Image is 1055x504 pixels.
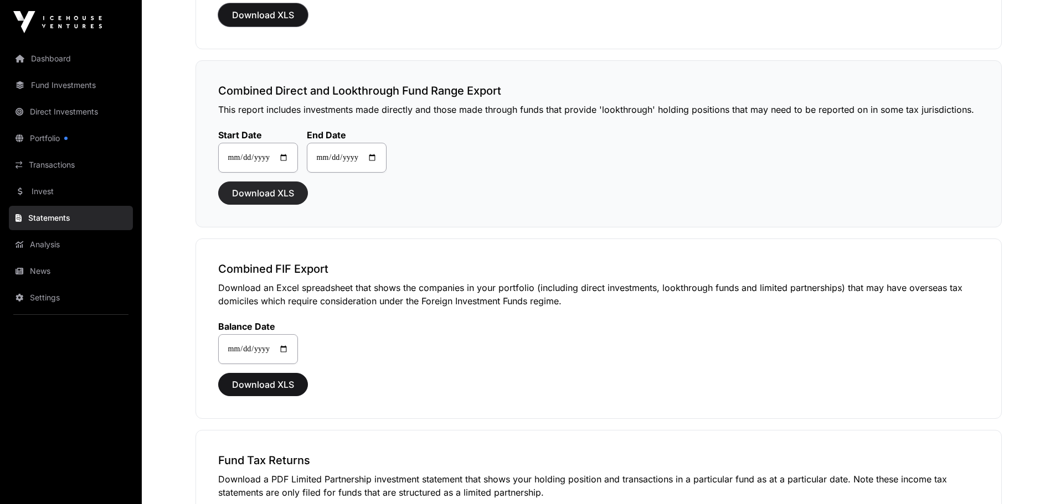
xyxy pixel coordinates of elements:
button: Download XLS [218,373,308,396]
iframe: Chat Widget [1000,451,1055,504]
p: Download a PDF Limited Partnership investment statement that shows your holding position and tran... [218,472,979,499]
a: Transactions [9,153,133,177]
a: Portfolio [9,126,133,150]
img: Icehouse Ventures Logo [13,11,102,33]
label: End Date [307,129,387,141]
h3: Combined FIF Export [218,261,979,277]
button: Download XLS [218,181,308,205]
span: Download XLS [232,186,294,200]
a: Dashboard [9,46,133,71]
a: News [9,259,133,283]
label: Balance Date [218,321,298,332]
span: Download XLS [232,8,294,22]
a: Settings [9,285,133,310]
h3: Combined Direct and Lookthrough Fund Range Export [218,83,979,98]
p: Download an Excel spreadsheet that shows the companies in your portfolio (including direct invest... [218,281,979,308]
a: Direct Investments [9,100,133,124]
a: Fund Investments [9,73,133,97]
a: Invest [9,179,133,204]
span: Download XLS [232,378,294,391]
label: Start Date [218,129,298,141]
a: Analysis [9,232,133,257]
p: This report includes investments made directly and those made through funds that provide 'lookthr... [218,103,979,116]
h3: Fund Tax Returns [218,453,979,468]
button: Download XLS [218,3,308,27]
a: Statements [9,206,133,230]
